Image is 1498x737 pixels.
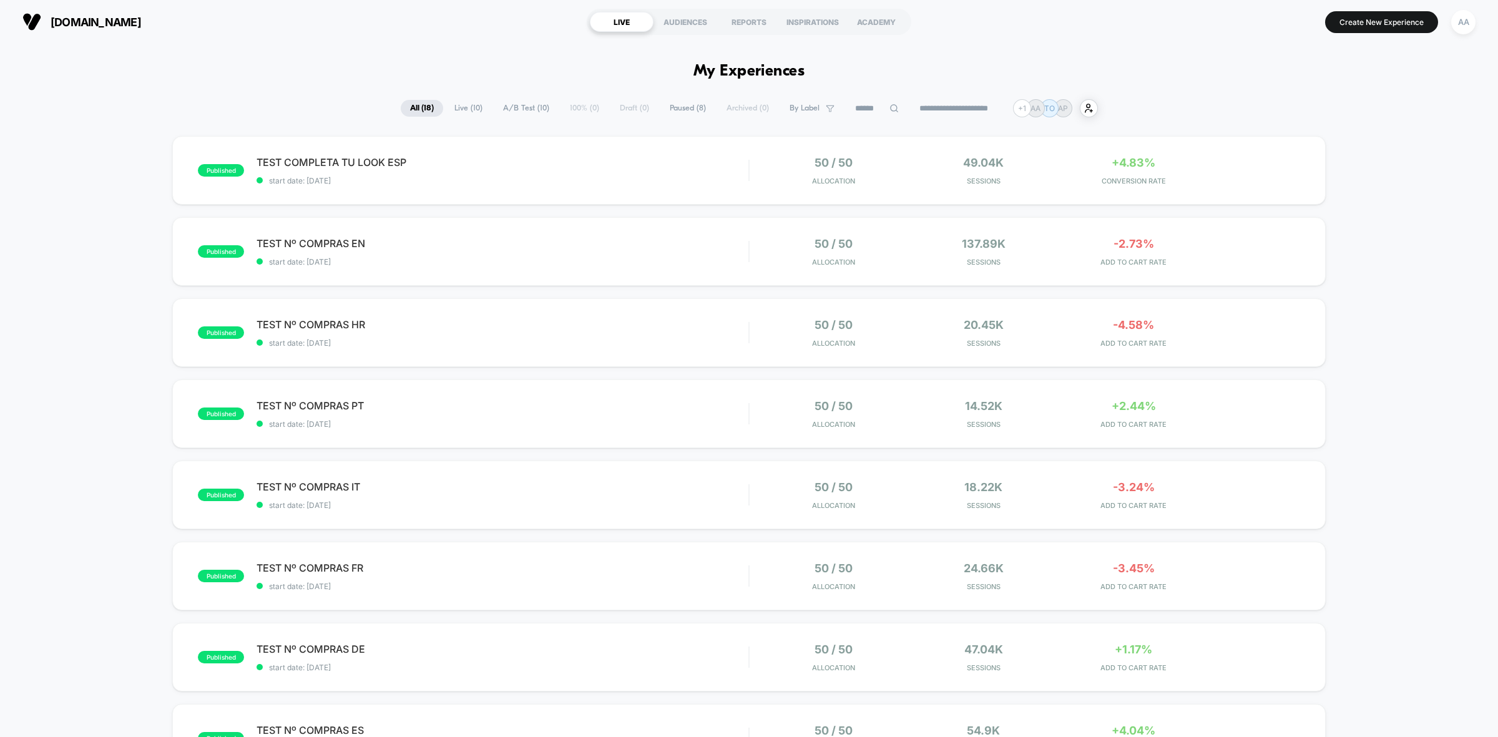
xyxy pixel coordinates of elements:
span: published [198,164,244,177]
span: +1.17% [1115,643,1152,656]
span: 20.45k [964,318,1004,331]
span: published [198,245,244,258]
span: TEST Nº COMPRAS DE [257,643,748,655]
span: ADD TO CART RATE [1062,582,1205,591]
button: [DOMAIN_NAME] [19,12,145,32]
span: Sessions [912,258,1055,266]
span: -3.45% [1113,562,1155,575]
p: AA [1030,104,1040,113]
span: Allocation [812,177,855,185]
span: Sessions [912,501,1055,510]
span: 49.04k [963,156,1004,169]
span: All ( 18 ) [401,100,443,117]
div: AUDIENCES [654,12,717,32]
div: LIVE [590,12,654,32]
span: 50 / 50 [815,481,853,494]
span: -2.73% [1114,237,1154,250]
img: Visually logo [22,12,41,31]
span: 47.04k [964,643,1003,656]
span: 137.89k [962,237,1006,250]
span: published [198,489,244,501]
span: Sessions [912,420,1055,429]
span: -3.24% [1113,481,1155,494]
span: published [198,570,244,582]
span: start date: [DATE] [257,176,748,185]
span: 18.22k [964,481,1002,494]
span: 50 / 50 [815,643,853,656]
span: TEST Nº COMPRAS EN [257,237,748,250]
span: 14.52k [965,399,1002,412]
span: -4.58% [1113,318,1154,331]
span: Paused ( 8 ) [660,100,715,117]
div: ACADEMY [844,12,908,32]
p: AP [1058,104,1068,113]
span: TEST Nº COMPRAS HR [257,318,748,331]
span: 50 / 50 [815,237,853,250]
span: ADD TO CART RATE [1062,501,1205,510]
span: CONVERSION RATE [1062,177,1205,185]
span: ADD TO CART RATE [1062,339,1205,348]
div: INSPIRATIONS [781,12,844,32]
span: TEST COMPLETA TU LOOK ESP [257,156,748,168]
span: published [198,326,244,339]
span: +4.83% [1112,156,1155,169]
span: start date: [DATE] [257,500,748,510]
span: Live ( 10 ) [445,100,492,117]
span: start date: [DATE] [257,338,748,348]
span: Sessions [912,177,1055,185]
span: 50 / 50 [815,318,853,331]
span: start date: [DATE] [257,419,748,429]
span: published [198,651,244,663]
span: 50 / 50 [815,399,853,412]
h1: My Experiences [693,62,805,81]
span: published [198,408,244,420]
span: Sessions [912,663,1055,672]
button: AA [1447,9,1479,35]
span: TEST Nº COMPRAS IT [257,481,748,493]
span: Allocation [812,258,855,266]
span: ADD TO CART RATE [1062,663,1205,672]
span: Allocation [812,420,855,429]
span: 50 / 50 [815,562,853,575]
span: Allocation [812,663,855,672]
span: 50 / 50 [815,156,853,169]
span: Sessions [912,339,1055,348]
span: ADD TO CART RATE [1062,258,1205,266]
span: 24.66k [964,562,1004,575]
button: Create New Experience [1325,11,1438,33]
span: A/B Test ( 10 ) [494,100,559,117]
span: start date: [DATE] [257,582,748,591]
span: Allocation [812,339,855,348]
span: 54.9k [967,724,1000,737]
div: + 1 [1013,99,1031,117]
span: TEST Nº COMPRAS FR [257,562,748,574]
span: start date: [DATE] [257,663,748,672]
div: REPORTS [717,12,781,32]
div: AA [1451,10,1476,34]
p: TO [1044,104,1055,113]
span: 50 / 50 [815,724,853,737]
span: Allocation [812,501,855,510]
span: +4.04% [1112,724,1155,737]
span: +2.44% [1112,399,1156,412]
span: TEST Nº COMPRAS PT [257,399,748,412]
span: [DOMAIN_NAME] [51,16,141,29]
span: Allocation [812,582,855,591]
span: start date: [DATE] [257,257,748,266]
span: ADD TO CART RATE [1062,420,1205,429]
span: Sessions [912,582,1055,591]
span: By Label [790,104,820,113]
span: TEST Nº COMPRAS ES [257,724,748,736]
